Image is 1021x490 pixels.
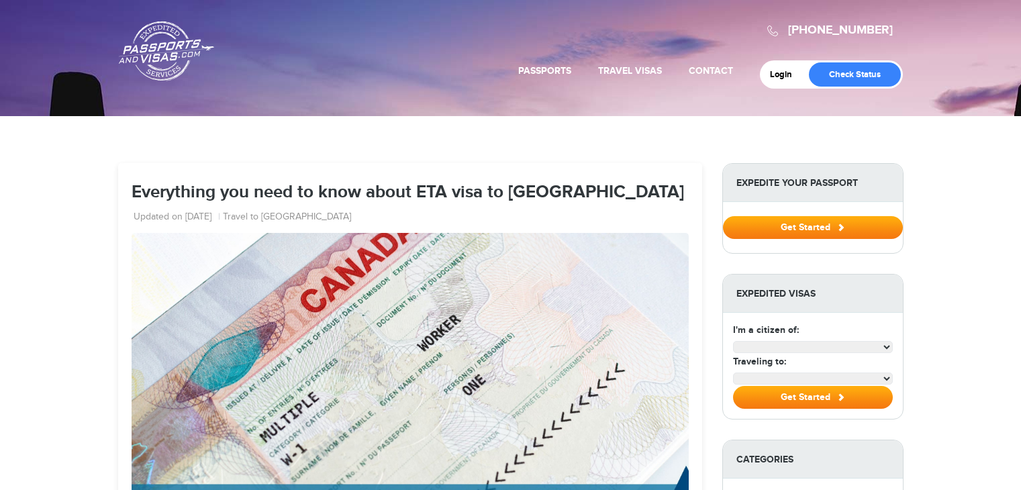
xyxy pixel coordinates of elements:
button: Get Started [733,386,893,409]
label: I'm a citizen of: [733,323,799,337]
strong: Expedite Your Passport [723,164,903,202]
a: Contact [689,65,733,77]
li: Updated on [DATE] [134,211,220,224]
a: Login [770,69,801,80]
label: Traveling to: [733,354,786,369]
a: Check Status [809,62,901,87]
strong: Expedited Visas [723,275,903,313]
a: Passports & [DOMAIN_NAME] [119,21,214,81]
a: Travel Visas [598,65,662,77]
a: [PHONE_NUMBER] [788,23,893,38]
button: Get Started [723,216,903,239]
a: Get Started [723,222,903,232]
h1: Everything you need to know about ETA visa to [GEOGRAPHIC_DATA] [132,183,689,203]
a: Travel to [GEOGRAPHIC_DATA] [223,211,351,224]
strong: Categories [723,440,903,479]
a: Passports [518,65,571,77]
